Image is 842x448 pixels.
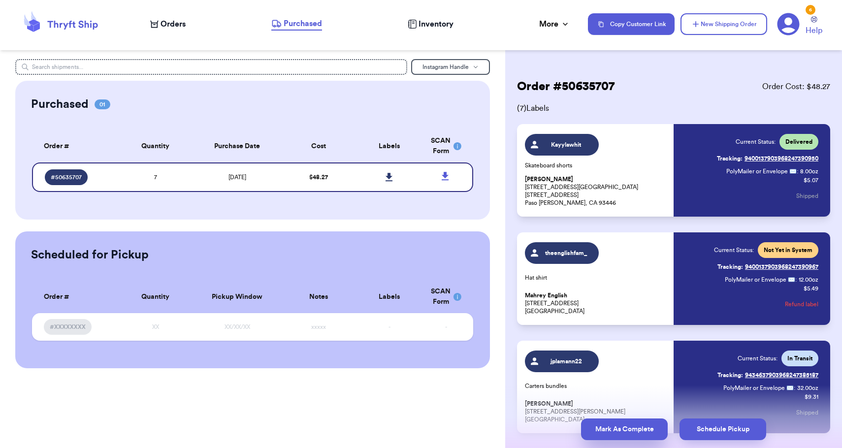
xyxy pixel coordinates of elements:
span: theenglishfam_ [543,249,590,257]
span: Tracking: [717,371,743,379]
span: Order Cost: $ 48.27 [762,81,830,93]
button: Mark As Complete [581,418,668,440]
span: xxxxx [311,324,326,330]
p: $ 5.07 [804,176,818,184]
th: Quantity [120,281,191,313]
span: 12.00 oz [799,276,818,284]
span: In Transit [787,354,812,362]
span: 8.00 oz [800,167,818,175]
p: Hat shirt [525,274,668,282]
span: Current Status: [738,354,777,362]
span: : [795,276,797,284]
span: #XXXXXXXX [50,323,86,331]
span: - [445,324,447,330]
a: 6 [777,13,800,35]
p: Skateboard shorts [525,161,668,169]
span: : [797,167,798,175]
span: PolyMailer or Envelope ✉️ [723,385,794,391]
a: Inventory [408,18,453,30]
span: Current Status: [714,246,754,254]
span: XX [152,324,159,330]
span: Orders [161,18,186,30]
span: [PERSON_NAME] [525,176,573,183]
span: Kayylawhit [543,141,590,149]
a: Tracking:9400137903968247390950 [717,151,818,166]
span: Tracking: [717,263,743,271]
p: [STREET_ADDRESS] [GEOGRAPHIC_DATA] [525,291,668,315]
p: [STREET_ADDRESS][GEOGRAPHIC_DATA][STREET_ADDRESS] Paso [PERSON_NAME], CA 93446 [525,175,668,207]
span: ( 7 ) Labels [517,102,830,114]
h2: Purchased [31,96,89,112]
span: Not Yet in System [764,246,812,254]
th: Labels [354,130,424,162]
h2: Scheduled for Pickup [31,247,149,263]
span: Current Status: [736,138,776,146]
span: PolyMailer or Envelope ✉️ [726,168,797,174]
p: Carters bundles [525,382,668,390]
span: Help [806,25,822,36]
span: Mahrey English [525,292,567,299]
span: Purchased [284,18,322,30]
span: : [794,384,795,392]
span: [DATE] [228,174,246,180]
p: $ 5.49 [804,285,818,292]
button: Shipped [796,185,818,207]
span: 01 [95,99,110,109]
div: More [539,18,570,30]
a: Purchased [271,18,322,31]
button: Copy Customer Link [588,13,675,35]
p: $ 9.31 [805,393,818,401]
a: Tracking:9400137903968247390967 [717,259,818,275]
a: Tracking:9434637903968247385187 [717,367,818,383]
span: [PERSON_NAME] [525,400,573,408]
span: 7 [154,174,157,180]
th: Order # [32,281,120,313]
span: 32.00 oz [797,384,818,392]
div: SCAN Form [431,136,462,157]
span: Instagram Handle [422,64,469,70]
a: Orders [150,18,186,30]
th: Notes [284,281,354,313]
button: Instagram Handle [411,59,490,75]
button: Refund label [785,293,818,315]
a: Help [806,16,822,36]
span: # 50635707 [51,173,82,181]
div: SCAN Form [431,287,462,307]
span: XX/XX/XX [225,324,250,330]
span: - [389,324,390,330]
span: Inventory [419,18,453,30]
span: Delivered [785,138,812,146]
input: Search shipments... [15,59,407,75]
th: Purchase Date [191,130,283,162]
span: $ 48.27 [309,174,328,180]
span: PolyMailer or Envelope ✉️ [725,277,795,283]
p: [STREET_ADDRESS][PERSON_NAME] [GEOGRAPHIC_DATA] [525,400,668,423]
th: Pickup Window [191,281,283,313]
th: Labels [354,281,424,313]
h2: Order # 50635707 [517,79,615,95]
th: Quantity [120,130,191,162]
div: 6 [806,5,815,15]
span: jplamann22 [543,357,590,365]
button: Schedule Pickup [680,418,766,440]
span: Tracking: [717,155,743,162]
button: New Shipping Order [680,13,767,35]
button: Shipped [796,402,818,423]
th: Cost [284,130,354,162]
th: Order # [32,130,120,162]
